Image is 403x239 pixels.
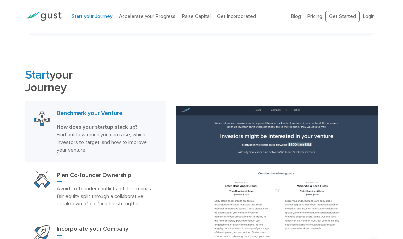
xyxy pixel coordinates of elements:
h3: Benchmark your Venture [57,109,157,120]
a: Plan Co Founder OwnershipPlan Co-founder OwnershipAvoid co-founder conflict and determine a fair ... [25,162,166,216]
a: Raise Capital [182,13,211,19]
a: Accelerate your Progress [119,13,175,19]
img: Benchmark Your Venture [34,109,50,126]
img: Gust Logo [25,12,62,21]
a: Start your Journey [72,13,112,19]
h3: Plan Co-founder Ownership [57,171,157,182]
span: Start [25,68,50,82]
h2: your Journey [25,68,166,94]
a: Get Incorporated [217,13,256,19]
a: Get Started [325,11,360,22]
strong: How does your startup stack up? [57,124,138,130]
h3: Incorporate your Company [57,225,157,236]
span: Find out how much you can raise, which investors to target, and how to improve your venture. [57,131,147,153]
img: Plan Co Founder Ownership [34,171,50,188]
a: Pricing [307,13,322,19]
a: Blog [291,13,301,19]
p: Avoid co-founder conflict and determine a fair equity split through a collaborative breakdown of ... [57,185,157,207]
a: Login [363,13,375,19]
a: Benchmark Your VentureBenchmark your VentureHow does your startup stack up? Find out how much you... [25,101,166,162]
